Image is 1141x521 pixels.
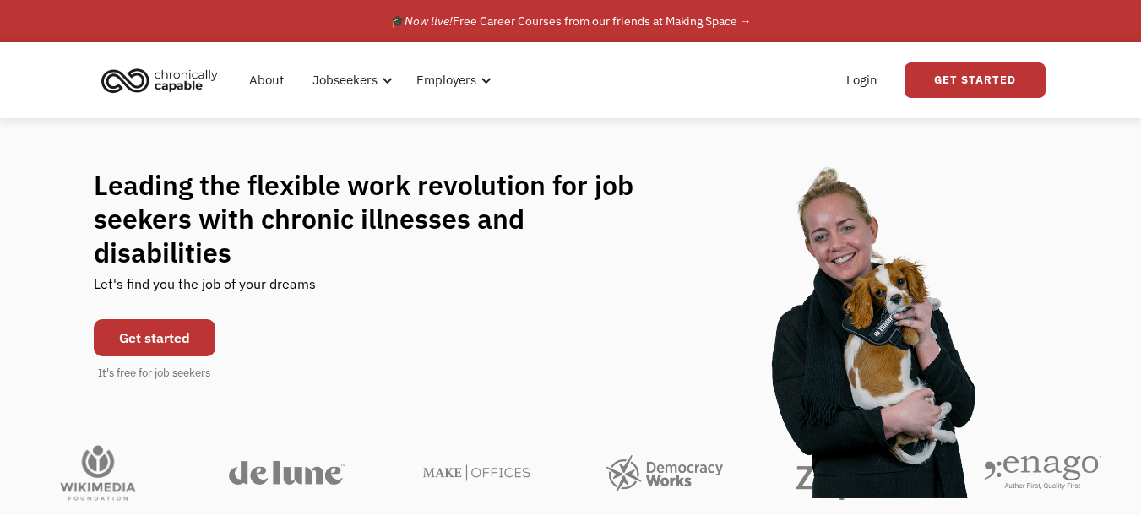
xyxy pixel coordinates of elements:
a: home [96,62,231,99]
div: It's free for job seekers [98,365,210,382]
a: About [239,53,294,107]
div: Jobseekers [302,53,398,107]
h1: Leading the flexible work revolution for job seekers with chronic illnesses and disabilities [94,168,666,269]
img: Chronically Capable logo [96,62,223,99]
div: 🎓 Free Career Courses from our friends at Making Space → [390,11,752,31]
div: Employers [406,53,497,107]
em: Now live! [405,14,453,29]
div: Employers [416,70,476,90]
a: Get started [94,319,215,356]
div: Let's find you the job of your dreams [94,269,316,311]
a: Get Started [905,62,1046,98]
a: Login [836,53,888,107]
div: Jobseekers [312,70,378,90]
